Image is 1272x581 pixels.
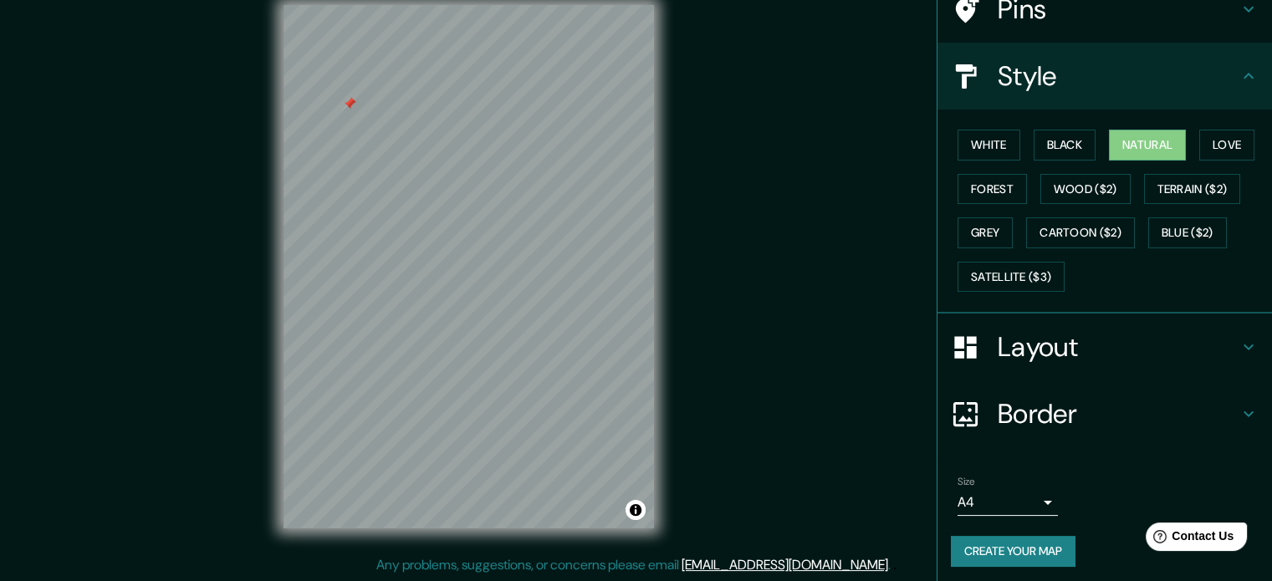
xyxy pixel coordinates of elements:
button: Terrain ($2) [1144,174,1241,205]
button: Create your map [951,536,1075,567]
button: Toggle attribution [626,500,646,520]
iframe: Help widget launcher [1123,516,1254,563]
canvas: Map [284,5,654,528]
div: Style [937,43,1272,110]
a: [EMAIL_ADDRESS][DOMAIN_NAME] [682,556,888,573]
p: Any problems, suggestions, or concerns please email . [376,555,891,575]
div: Border [937,380,1272,447]
div: A4 [958,489,1058,516]
div: Layout [937,313,1272,380]
div: . [891,555,893,575]
button: Blue ($2) [1148,217,1227,248]
h4: Layout [998,330,1239,364]
button: White [958,130,1020,161]
h4: Border [998,397,1239,431]
button: Satellite ($3) [958,262,1065,293]
button: Love [1199,130,1254,161]
div: . [893,555,897,575]
button: Grey [958,217,1013,248]
button: Wood ($2) [1040,174,1131,205]
label: Size [958,475,975,489]
button: Natural [1109,130,1186,161]
button: Black [1034,130,1096,161]
button: Cartoon ($2) [1026,217,1135,248]
button: Forest [958,174,1027,205]
h4: Style [998,59,1239,93]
